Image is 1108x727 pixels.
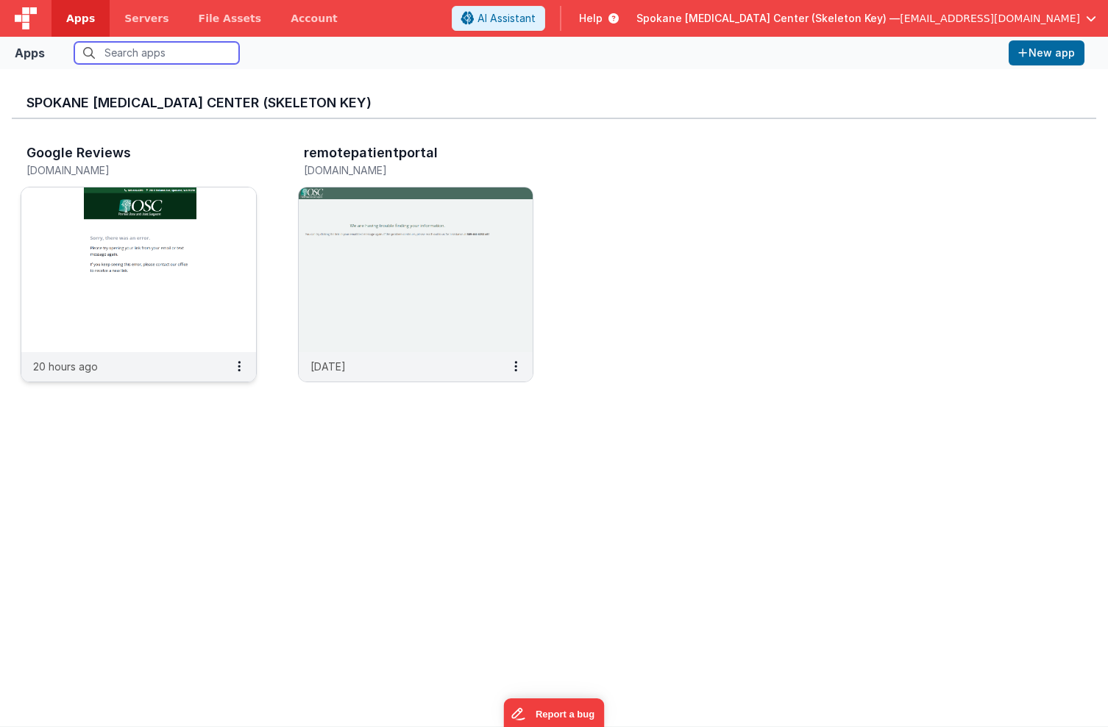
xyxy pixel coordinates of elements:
h5: [DOMAIN_NAME] [304,165,497,176]
h3: Spokane [MEDICAL_DATA] Center (Skeleton Key) [26,96,1082,110]
h3: Google Reviews [26,146,131,160]
span: Apps [66,11,95,26]
p: [DATE] [310,359,346,374]
span: AI Assistant [477,11,536,26]
span: Servers [124,11,168,26]
button: AI Assistant [452,6,545,31]
button: New app [1009,40,1084,65]
h5: [DOMAIN_NAME] [26,165,220,176]
button: Spokane [MEDICAL_DATA] Center (Skeleton Key) — [EMAIL_ADDRESS][DOMAIN_NAME] [636,11,1096,26]
h3: remotepatientportal [304,146,438,160]
span: File Assets [199,11,262,26]
p: 20 hours ago [33,359,98,374]
span: [EMAIL_ADDRESS][DOMAIN_NAME] [900,11,1080,26]
span: Help [579,11,603,26]
span: Spokane [MEDICAL_DATA] Center (Skeleton Key) — [636,11,900,26]
div: Apps [15,44,45,62]
input: Search apps [74,42,239,64]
